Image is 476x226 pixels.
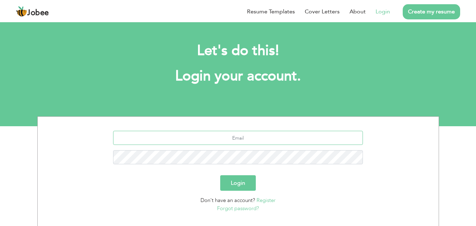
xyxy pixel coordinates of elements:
a: Cover Letters [305,7,340,16]
a: Forgot password? [217,205,259,212]
a: Create my resume [403,4,460,19]
img: jobee.io [16,6,27,17]
button: Login [220,175,256,191]
a: Resume Templates [247,7,295,16]
h2: Let's do this! [48,42,428,60]
a: Login [376,7,390,16]
a: Jobee [16,6,49,17]
a: Register [256,197,276,204]
span: Jobee [27,9,49,17]
h1: Login your account. [48,67,428,85]
a: About [350,7,366,16]
input: Email [113,131,363,145]
span: Don't have an account? [200,197,255,204]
